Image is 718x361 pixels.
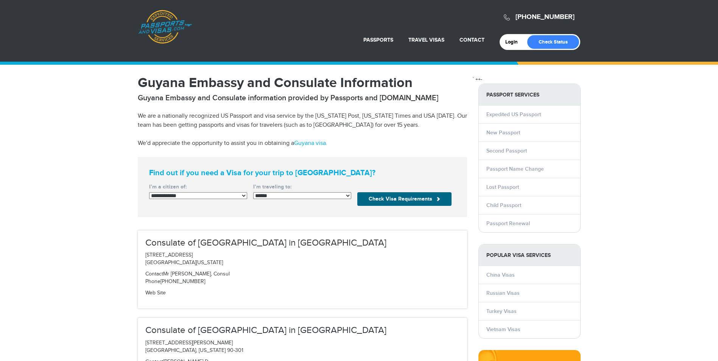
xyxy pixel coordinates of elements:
h1: Guyana Embassy and Consulate Information [138,76,467,90]
label: I’m traveling to: [253,183,351,191]
span: Contact [145,271,163,277]
a: Web Site [145,290,166,296]
a: Vietnam Visas [486,326,520,333]
label: I’m a citizen of: [149,183,247,191]
strong: PASSPORT SERVICES [479,84,580,106]
a: New Passport [486,129,520,136]
h2: Guyana Embassy and Consulate information provided by Passports and [DOMAIN_NAME] [138,93,467,103]
button: Check Visa Requirements [357,192,452,206]
a: Russian Visas [486,290,520,296]
a: Expedited US Passport [486,111,541,118]
a: Login [505,39,523,45]
a: [PHONE_NUMBER] [516,13,575,21]
a: China Visas [486,272,515,278]
a: Passport Name Change [486,166,544,172]
a: Child Passport [486,202,521,209]
a: Guyana visa. [294,140,327,147]
p: Mr [PERSON_NAME], Consul [PHONE_NUMBER] [145,271,459,286]
strong: Find out if you need a Visa for your trip to [GEOGRAPHIC_DATA]? [149,168,456,177]
a: Check Status [527,35,579,49]
h3: Consulate of [GEOGRAPHIC_DATA] in [GEOGRAPHIC_DATA] [145,238,459,248]
a: Second Passport [486,148,527,154]
p: [STREET_ADDRESS] [GEOGRAPHIC_DATA][US_STATE] [145,252,459,267]
a: Passports & [DOMAIN_NAME] [138,10,192,44]
strong: Popular Visa Services [479,244,580,266]
a: Travel Visas [408,37,444,43]
a: Lost Passport [486,184,519,190]
p: [STREET_ADDRESS][PERSON_NAME] [GEOGRAPHIC_DATA], [US_STATE] 90-301 [145,339,459,355]
a: Turkey Visas [486,308,517,314]
a: Passports [363,37,393,43]
span: Phone [145,279,160,285]
p: We are a nationally recognized US Passport and visa service by the [US_STATE] Post, [US_STATE] Ti... [138,112,467,130]
a: Contact [459,37,484,43]
a: Passport Renewal [486,220,530,227]
p: We'd appreciate the opportunity to assist you in obtaining a [138,139,467,148]
h3: Consulate of [GEOGRAPHIC_DATA] in [GEOGRAPHIC_DATA] [145,325,459,335]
